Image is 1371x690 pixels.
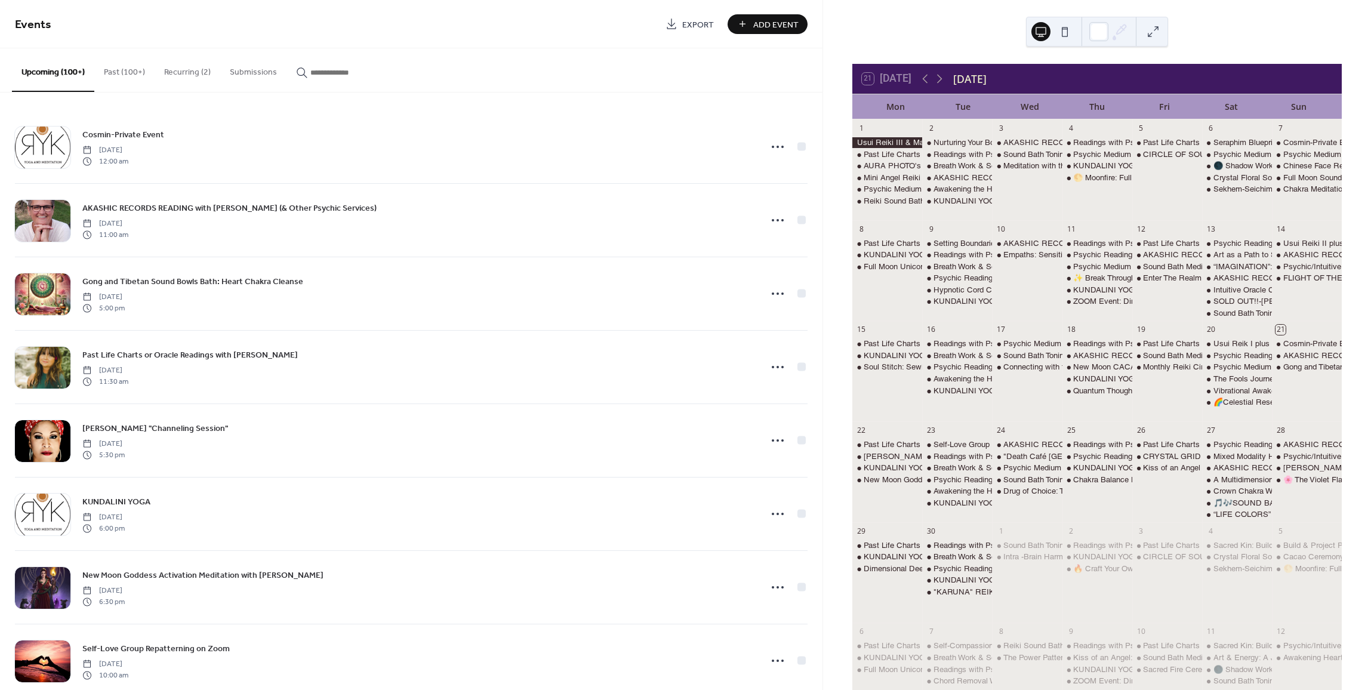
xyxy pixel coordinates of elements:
[1265,94,1332,119] div: Sun
[82,449,125,460] span: 5:30 pm
[992,338,1062,349] div: Psychic Medium Floor Day with Crista
[82,292,125,303] span: [DATE]
[1143,338,1354,349] div: Past Life Charts or Oracle Readings with [PERSON_NAME]
[82,229,128,240] span: 11:00 am
[852,475,922,485] div: New Moon Goddess Activation Meditation with Leeza
[992,475,1062,485] div: Sound Bath Toning Meditation with Singing Bowls & Channeled Light Language & Song
[992,439,1062,450] div: AKASHIC RECORDS READING with Valeri (& Other Psychic Services)
[82,276,303,288] span: Gong and Tibetan Sound Bowls Bath: Heart Chakra Cleanse
[1198,94,1265,119] div: Sat
[992,486,1062,497] div: Drug of Choice: The High That Heals Hypnotic State Installation for Natural Euphoria & Emotional ...
[1073,451,1263,462] div: Psychic Readings Floor Day with [PERSON_NAME]!!
[922,463,992,473] div: Breath Work & Sound Bath Meditation with Karen
[1202,350,1272,361] div: Psychic Readings Floor Day with Gayla!!
[922,338,992,349] div: Readings with Psychic Medium Ashley Jodra
[1062,296,1132,307] div: ZOOM Event: Dimensional Deep Dive with the Council -CHANNELING with Karen
[1073,439,1252,450] div: Readings with Psychic Medium [PERSON_NAME]
[682,19,714,31] span: Export
[852,439,922,450] div: Past Life Charts or Oracle Readings with April Azzolino
[82,201,377,215] a: AKASHIC RECORDS READING with [PERSON_NAME] (& Other Psychic Services)
[1202,161,1272,171] div: 🌑 Shadow Work: Healing the Wounds of the Soul with Shay
[933,439,1069,450] div: Self-Love Group Repatterning on Zoom
[933,196,1000,207] div: KUNDALINI YOGA
[933,273,1123,284] div: Psychic Readings Floor Day with [PERSON_NAME]!!
[82,496,150,509] span: KUNDALINI YOGA
[933,463,1150,473] div: Breath Work & Sound Bath Meditation with [PERSON_NAME]
[922,362,992,372] div: Psychic Readings Floor Day with Gayla!!
[864,161,981,171] div: AURA PHOTO's - [DATE] Special
[1202,338,1272,349] div: Usui Reik I plus Holy Fire Certification Class with Debbie
[1206,426,1216,436] div: 27
[1143,362,1267,372] div: Monthly Reiki Circle and Meditation
[1073,273,1347,284] div: ✨ Break Through the Fear of Embodying Your Light ✨with [PERSON_NAME]
[926,325,936,335] div: 16
[852,196,922,207] div: Reiki Sound Bath 6:30-8pm with Noella
[1206,325,1216,335] div: 20
[1073,161,1140,171] div: KUNDALINI YOGA
[922,184,992,195] div: Awakening the Heart: A Journey to Inner Peace with Valeri
[82,423,228,435] span: [PERSON_NAME] "Channeling Session"
[1213,172,1346,183] div: Crystal Floral Sound Bath w/ Elowynn
[1143,350,1310,361] div: Sound Bath Meditation! with [PERSON_NAME]
[1062,451,1132,462] div: Psychic Readings Floor Day with Gayla!!
[1062,249,1132,260] div: Psychic Readings Floor Day with Gayla!!
[922,374,992,384] div: Awakening the Heart: A Journey to Inner Peace with Valeri
[1003,161,1222,171] div: Meditation with the Ascended Masters with [PERSON_NAME]
[852,172,922,183] div: Mini Angel Reiki Package with Leeza
[1062,338,1132,349] div: Readings with Psychic Medium Ashley Jodra
[1143,149,1218,160] div: CIRCLE OF SOUND
[864,149,1075,160] div: Past Life Charts or Oracle Readings with [PERSON_NAME]
[992,249,1062,260] div: Empaths: Sensitive but Not Shattered A Resilience Training for Energetically Aware People
[1202,273,1272,284] div: AKASHIC RECORDS READING with Valeri (& Other Psychic Services)
[862,94,929,119] div: Mon
[852,463,922,473] div: KUNDALINI YOGA
[1272,184,1342,195] div: Chakra Meditation with Renee
[1202,137,1272,148] div: Seraphim Blueprint-Level II Sacred Geometry Certification Class with Sean
[864,338,1075,349] div: Past Life Charts or Oracle Readings with [PERSON_NAME]
[1272,249,1342,260] div: AKASHIC RECORDS READING with Valeri (& Other Psychic Services)
[864,261,1010,272] div: Full Moon Unicorn Reiki Circle with Leeza
[922,350,992,361] div: Breath Work & Sound Bath Meditation with Karen
[922,149,992,160] div: Readings with Psychic Medium Ashley Jodra
[1272,350,1342,361] div: AKASHIC RECORDS READING with Valeri (& Other Psychic Services)
[933,137,1105,148] div: Nurturing Your Body Group Repatterning on Zoom
[864,439,1075,450] div: Past Life Charts or Oracle Readings with [PERSON_NAME]
[857,224,867,234] div: 8
[922,238,992,249] div: Setting Boundaries Group Repatterning on Zoom
[933,451,1112,462] div: Readings with Psychic Medium [PERSON_NAME]
[1202,172,1272,183] div: Crystal Floral Sound Bath w/ Elowynn
[1202,261,1272,272] div: “IMAGINATION”: A Shadow Art Class with Shay
[864,463,931,473] div: KUNDALINI YOGA
[864,249,931,260] div: KUNDALINI YOGA
[1132,451,1202,462] div: CRYSTAL GRID REIKI CIRCLE with Debbie & Sean
[1132,338,1202,349] div: Past Life Charts or Oracle Readings with April Azzolino
[996,94,1064,119] div: Wed
[1132,439,1202,450] div: Past Life Charts or Oracle Readings with April Azzolino
[922,475,992,485] div: Psychic Readings Floor Day with Gayla!!
[1276,123,1286,133] div: 7
[933,296,1000,307] div: KUNDALINI YOGA
[82,348,298,362] a: Past Life Charts or Oracle Readings with [PERSON_NAME]
[1062,439,1132,450] div: Readings with Psychic Medium Ashley Jodra
[1276,426,1286,436] div: 28
[1003,238,1304,249] div: AKASHIC RECORDS READING with [PERSON_NAME] (& Other Psychic Services)
[1003,463,1205,473] div: Psychic Medium Floor Day with [DEMOGRAPHIC_DATA]
[992,451,1062,462] div: "Death Café Las Vegas"
[1202,285,1272,295] div: Intuitive Oracle Card Reading class with Gayla
[1283,137,1360,148] div: Cosmin-Private Event
[1202,451,1272,462] div: Mixed Modality Healing Circle with Valeri & June
[1136,325,1146,335] div: 19
[1202,439,1272,450] div: Psychic Readings Floor Day with Gayla!!
[996,325,1006,335] div: 17
[1062,285,1132,295] div: KUNDALINI YOGA
[857,426,867,436] div: 22
[852,184,922,195] div: Psychic Medium Floor Day with Crista
[1066,426,1076,436] div: 25
[852,338,922,349] div: Past Life Charts or Oracle Readings with April Azzolino
[1202,308,1272,319] div: Sound Bath Toning Meditation with Singing Bowls & Channeled Light Language & Song
[753,19,799,31] span: Add Event
[922,172,992,183] div: AKASHIC RECORDS READING with Valeri (& Other Psychic Services)
[82,156,128,167] span: 12:00 am
[82,376,128,387] span: 11:30 am
[857,325,867,335] div: 15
